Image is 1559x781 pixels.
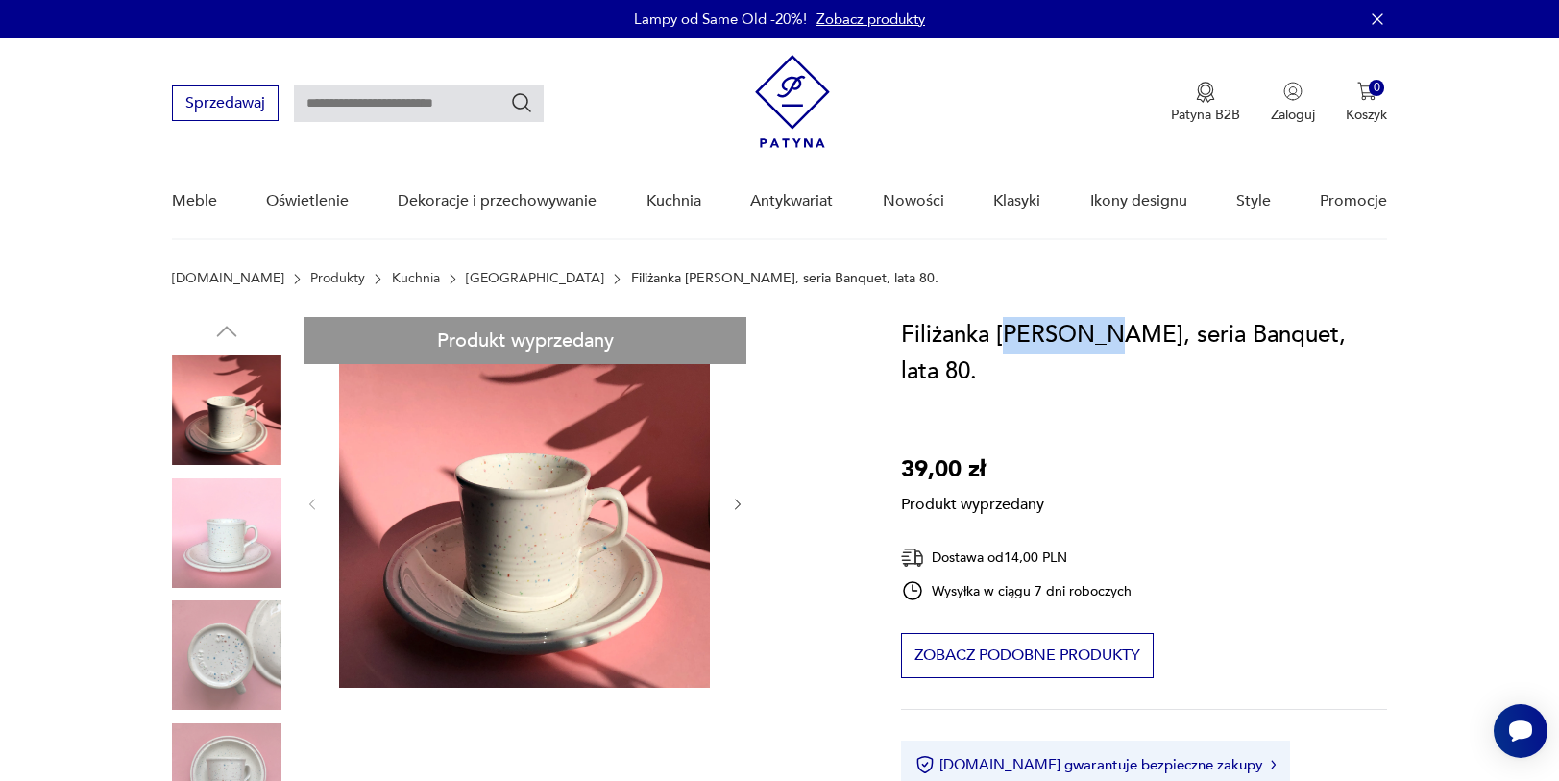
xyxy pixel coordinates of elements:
[1271,760,1277,769] img: Ikona strzałki w prawo
[1320,164,1387,238] a: Promocje
[172,271,284,286] a: [DOMAIN_NAME]
[1171,82,1240,124] button: Patyna B2B
[172,85,279,121] button: Sprzedawaj
[901,633,1154,678] button: Zobacz podobne produkty
[172,164,217,238] a: Meble
[1357,82,1376,101] img: Ikona koszyka
[901,317,1387,390] h1: Filiżanka [PERSON_NAME], seria Banquet, lata 80.
[172,98,279,111] a: Sprzedawaj
[1271,106,1315,124] p: Zaloguj
[1171,106,1240,124] p: Patyna B2B
[1196,82,1215,103] img: Ikona medalu
[1271,82,1315,124] button: Zaloguj
[266,164,349,238] a: Oświetlenie
[1283,82,1303,101] img: Ikonka użytkownika
[901,488,1044,515] p: Produkt wyprzedany
[1236,164,1271,238] a: Style
[1090,164,1187,238] a: Ikony designu
[1346,82,1387,124] button: 0Koszyk
[1171,82,1240,124] a: Ikona medaluPatyna B2B
[1346,106,1387,124] p: Koszyk
[915,755,935,774] img: Ikona certyfikatu
[466,271,604,286] a: [GEOGRAPHIC_DATA]
[392,271,440,286] a: Kuchnia
[510,91,533,114] button: Szukaj
[901,452,1044,488] p: 39,00 zł
[1494,704,1547,758] iframe: Smartsupp widget button
[631,271,938,286] p: Filiżanka [PERSON_NAME], seria Banquet, lata 80.
[398,164,597,238] a: Dekoracje i przechowywanie
[816,10,925,29] a: Zobacz produkty
[883,164,944,238] a: Nowości
[634,10,807,29] p: Lampy od Same Old -20%!
[750,164,833,238] a: Antykwariat
[755,55,830,148] img: Patyna - sklep z meblami i dekoracjami vintage
[901,546,1132,570] div: Dostawa od 14,00 PLN
[901,579,1132,602] div: Wysyłka w ciągu 7 dni roboczych
[993,164,1040,238] a: Klasyki
[901,546,924,570] img: Ikona dostawy
[310,271,365,286] a: Produkty
[915,755,1276,774] button: [DOMAIN_NAME] gwarantuje bezpieczne zakupy
[1369,80,1385,96] div: 0
[646,164,701,238] a: Kuchnia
